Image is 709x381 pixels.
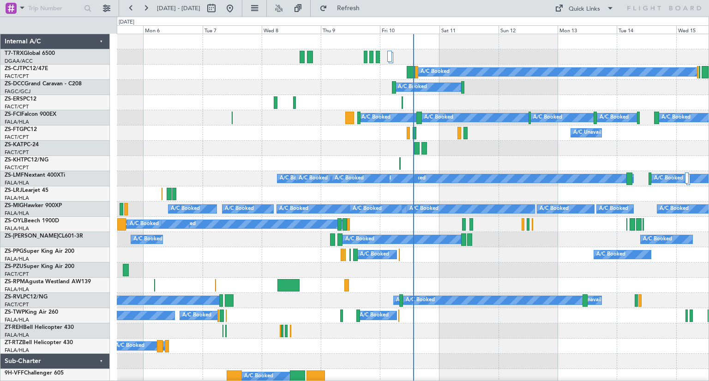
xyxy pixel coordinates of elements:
[5,112,56,117] a: ZS-FCIFalcon 900EX
[5,279,25,285] span: ZS-RPM
[5,370,24,376] span: 9H-VFF
[5,157,48,163] a: ZS-KHTPC12/NG
[5,58,33,65] a: DGAA/ACC
[540,202,569,216] div: A/C Booked
[182,309,211,322] div: A/C Booked
[654,172,683,185] div: A/C Booked
[661,111,691,125] div: A/C Booked
[133,232,162,246] div: A/C Booked
[5,264,74,269] a: ZS-PZUSuper King Air 200
[5,310,25,315] span: ZS-TWP
[5,188,22,193] span: ZS-LRJ
[596,248,625,262] div: A/C Booked
[262,25,321,34] div: Wed 8
[643,232,672,246] div: A/C Booked
[5,81,24,87] span: ZS-DCC
[5,203,62,208] a: ZS-MIGHawker 900XP
[396,293,434,307] div: A/C Unavailable
[499,25,558,34] div: Sun 12
[329,5,368,12] span: Refresh
[5,340,73,345] a: ZT-RTZBell Helicopter 430
[5,134,29,141] a: FACT/CPT
[5,103,29,110] a: FACT/CPT
[5,73,29,80] a: FACT/CPT
[406,293,435,307] div: A/C Booked
[5,370,64,376] a: 9H-VFFChallenger 605
[617,25,676,34] div: Tue 14
[5,188,48,193] a: ZS-LRJLearjet 45
[421,65,450,79] div: A/C Booked
[5,81,82,87] a: ZS-DCCGrand Caravan - C208
[5,157,24,163] span: ZS-KHT
[5,127,37,132] a: ZS-FTGPC12
[5,203,24,208] span: ZS-MIG
[5,264,24,269] span: ZS-PZU
[5,218,59,224] a: ZS-OYLBeech 1900D
[130,217,159,231] div: A/C Booked
[5,286,29,293] a: FALA/HLA
[5,112,21,117] span: ZS-FCI
[5,66,48,71] a: ZS-CJTPC12/47E
[115,339,144,353] div: A/C Booked
[225,202,254,216] div: A/C Booked
[380,25,439,34] div: Fri 10
[5,301,29,308] a: FACT/CPT
[280,172,309,185] div: A/C Booked
[5,173,65,178] a: ZS-LMFNextant 400XTi
[345,232,374,246] div: A/C Booked
[5,347,29,354] a: FALA/HLA
[321,25,380,34] div: Thu 9
[5,195,29,202] a: FALA/HLA
[550,1,619,16] button: Quick Links
[5,316,29,323] a: FALA/HLA
[335,172,364,185] div: A/C Booked
[5,332,29,339] a: FALA/HLA
[361,111,391,125] div: A/C Booked
[5,51,55,56] a: T7-TRXGlobal 6500
[5,225,29,232] a: FALA/HLA
[5,173,24,178] span: ZS-LMF
[5,210,29,217] a: FALA/HLA
[28,1,81,15] input: Trip Number
[5,340,22,345] span: ZT-RTZ
[439,25,499,34] div: Sat 11
[5,142,24,148] span: ZS-KAT
[600,111,629,125] div: A/C Booked
[353,202,382,216] div: A/C Booked
[660,202,689,216] div: A/C Booked
[157,4,200,12] span: [DATE] - [DATE]
[424,111,453,125] div: A/C Booked
[299,172,328,185] div: A/C Booked
[143,25,202,34] div: Mon 6
[5,142,39,148] a: ZS-KATPC-24
[569,5,600,14] div: Quick Links
[5,279,91,285] a: ZS-RPMAgusta Westland AW139
[558,25,617,34] div: Mon 13
[5,164,29,171] a: FACT/CPT
[360,248,389,262] div: A/C Booked
[119,18,134,26] div: [DATE]
[5,325,74,330] a: ZT-REHBell Helicopter 430
[5,271,29,278] a: FACT/CPT
[573,293,612,307] div: A/C Unavailable
[5,88,30,95] a: FAGC/GCJ
[5,233,58,239] span: ZS-[PERSON_NAME]
[171,202,200,216] div: A/C Booked
[315,1,371,16] button: Refresh
[360,309,389,322] div: A/C Booked
[5,233,83,239] a: ZS-[PERSON_NAME]CL601-3R
[5,149,29,156] a: FACT/CPT
[279,202,308,216] div: A/C Booked
[5,119,29,125] a: FALA/HLA
[5,218,24,224] span: ZS-OYL
[599,202,628,216] div: A/C Booked
[5,256,29,262] a: FALA/HLA
[5,249,24,254] span: ZS-PPG
[5,127,24,132] span: ZS-FTG
[5,249,74,254] a: ZS-PPGSuper King Air 200
[5,294,23,300] span: ZS-RVL
[5,179,29,186] a: FALA/HLA
[5,66,23,71] span: ZS-CJT
[5,325,23,330] span: ZT-REH
[5,51,24,56] span: T7-TRX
